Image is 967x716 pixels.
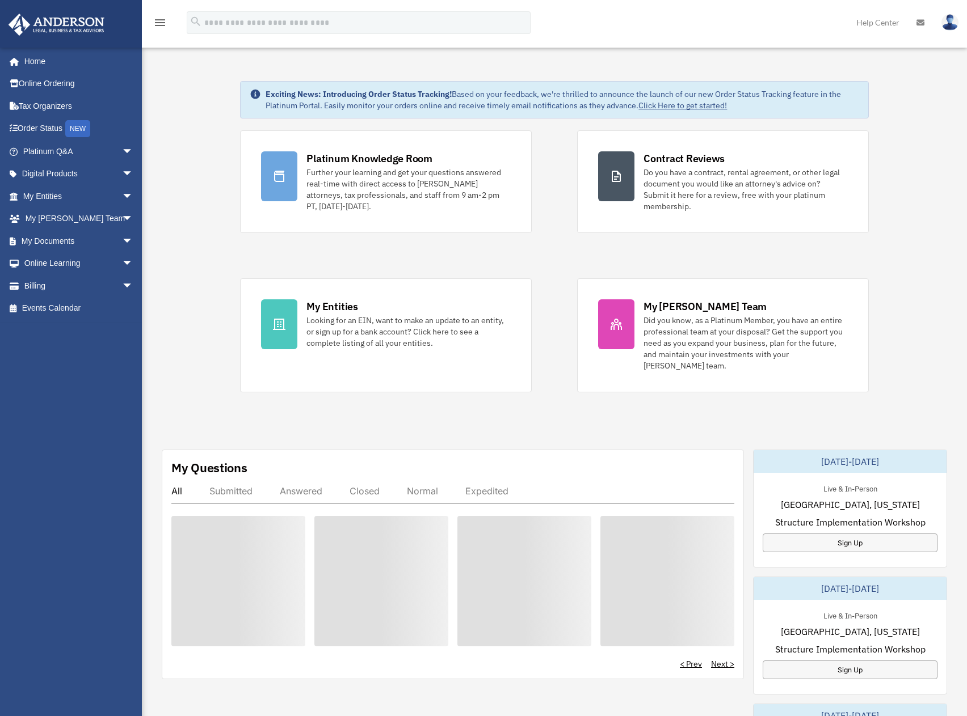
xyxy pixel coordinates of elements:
[8,117,150,141] a: Order StatusNEW
[8,252,150,275] a: Online Learningarrow_drop_down
[644,299,767,313] div: My [PERSON_NAME] Team
[577,278,869,392] a: My [PERSON_NAME] Team Did you know, as a Platinum Member, you have an entire professional team at...
[638,100,727,111] a: Click Here to get started!
[775,642,926,656] span: Structure Implementation Workshop
[711,658,734,670] a: Next >
[122,252,145,276] span: arrow_drop_down
[153,20,167,29] a: menu
[644,151,725,166] div: Contract Reviews
[266,88,859,111] div: Based on your feedback, we're thrilled to announce the launch of our new Order Status Tracking fe...
[266,89,452,99] strong: Exciting News: Introducing Order Status Tracking!
[8,140,150,163] a: Platinum Q&Aarrow_drop_down
[8,95,150,117] a: Tax Organizers
[644,167,848,212] div: Do you have a contract, rental agreement, or other legal document you would like an attorney's ad...
[280,485,322,497] div: Answered
[577,130,869,233] a: Contract Reviews Do you have a contract, rental agreement, or other legal document you would like...
[306,167,511,212] div: Further your learning and get your questions answered real-time with direct access to [PERSON_NAM...
[781,625,920,638] span: [GEOGRAPHIC_DATA], [US_STATE]
[763,660,937,679] a: Sign Up
[122,230,145,253] span: arrow_drop_down
[775,515,926,529] span: Structure Implementation Workshop
[814,482,886,494] div: Live & In-Person
[644,315,848,371] div: Did you know, as a Platinum Member, you have an entire professional team at your disposal? Get th...
[350,485,380,497] div: Closed
[754,577,947,600] div: [DATE]-[DATE]
[5,14,108,36] img: Anderson Advisors Platinum Portal
[8,185,150,207] a: My Entitiesarrow_drop_down
[306,315,511,349] div: Looking for an EIN, want to make an update to an entity, or sign up for a bank account? Click her...
[122,140,145,163] span: arrow_drop_down
[8,73,150,95] a: Online Ordering
[122,163,145,186] span: arrow_drop_down
[209,485,253,497] div: Submitted
[763,533,937,552] a: Sign Up
[754,450,947,473] div: [DATE]-[DATE]
[190,15,202,28] i: search
[8,163,150,185] a: Digital Productsarrow_drop_down
[240,278,532,392] a: My Entities Looking for an EIN, want to make an update to an entity, or sign up for a bank accoun...
[171,485,182,497] div: All
[306,151,432,166] div: Platinum Knowledge Room
[8,274,150,297] a: Billingarrow_drop_down
[680,658,702,670] a: < Prev
[781,498,920,511] span: [GEOGRAPHIC_DATA], [US_STATE]
[814,609,886,621] div: Live & In-Person
[306,299,358,313] div: My Entities
[8,230,150,252] a: My Documentsarrow_drop_down
[8,207,150,230] a: My [PERSON_NAME] Teamarrow_drop_down
[8,50,145,73] a: Home
[941,14,958,31] img: User Pic
[153,16,167,29] i: menu
[171,459,247,476] div: My Questions
[122,274,145,298] span: arrow_drop_down
[465,485,508,497] div: Expedited
[407,485,438,497] div: Normal
[65,120,90,137] div: NEW
[240,130,532,233] a: Platinum Knowledge Room Further your learning and get your questions answered real-time with dire...
[122,185,145,208] span: arrow_drop_down
[8,297,150,320] a: Events Calendar
[122,207,145,231] span: arrow_drop_down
